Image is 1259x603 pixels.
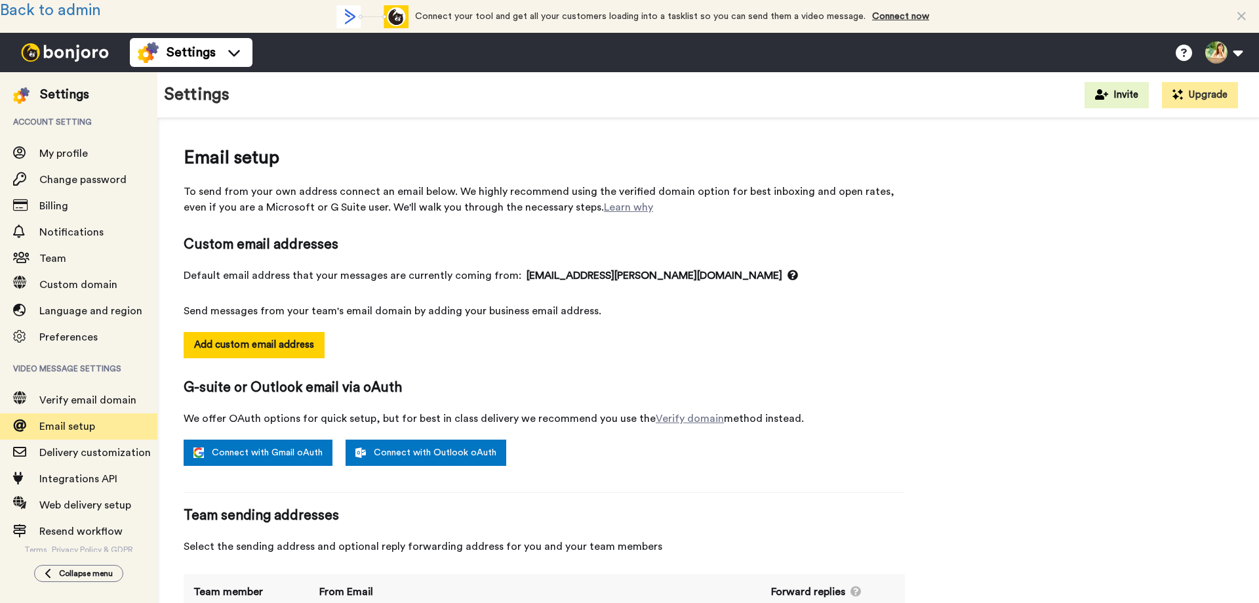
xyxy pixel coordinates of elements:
span: Custom email addresses [184,235,905,255]
span: Forward replies [771,585,845,600]
a: Verify domain [656,413,724,424]
button: Add custom email address [184,332,325,358]
span: Team sending addresses [184,506,905,526]
span: We offer OAuth options for quick setup, but for best in class delivery we recommend you use the m... [184,411,905,426]
span: Delivery customization [39,447,151,458]
img: outlook-white.svg [355,447,366,458]
span: Email setup [39,421,95,432]
span: Verify email domain [39,395,136,405]
span: Integrations API [39,474,117,484]
h1: Settings [164,85,230,104]
span: Web delivery setup [39,500,131,510]
img: google.svg [193,447,204,458]
button: Upgrade [1162,82,1238,108]
div: Settings [40,85,89,104]
span: Notifications [39,227,104,238]
a: Connect with Outlook oAuth [346,440,506,466]
a: Connect now [872,12,929,21]
div: animation [336,5,409,28]
button: Collapse menu [34,565,123,582]
img: bj-logo-header-white.svg [16,43,114,62]
span: Select the sending address and optional reply forwarding address for you and your team members [184,539,905,554]
span: Connect your tool and get all your customers loading into a tasklist so you can send them a video... [415,12,866,21]
span: Send messages from your team's email domain by adding your business email address. [184,303,905,319]
span: Billing [39,201,68,211]
img: settings-colored.svg [138,42,159,63]
span: Settings [167,43,216,62]
span: Team [39,253,66,264]
span: My profile [39,148,88,159]
a: Learn why [604,202,653,213]
span: Resend workflow [39,526,123,537]
span: Default email address that your messages are currently coming from: [184,268,905,283]
a: Connect with Gmail oAuth [184,440,332,466]
span: Preferences [39,332,98,343]
button: Invite [1085,82,1149,108]
img: settings-colored.svg [13,87,30,104]
span: G-suite or Outlook email via oAuth [184,378,905,398]
span: Collapse menu [59,568,113,579]
span: Email setup [184,144,905,171]
span: Change password [39,175,127,185]
span: To send from your own address connect an email below. We highly recommend using the verified doma... [184,184,905,215]
span: Custom domain [39,280,117,290]
span: [EMAIL_ADDRESS][PERSON_NAME][DOMAIN_NAME] [527,268,798,283]
span: Language and region [39,306,142,316]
